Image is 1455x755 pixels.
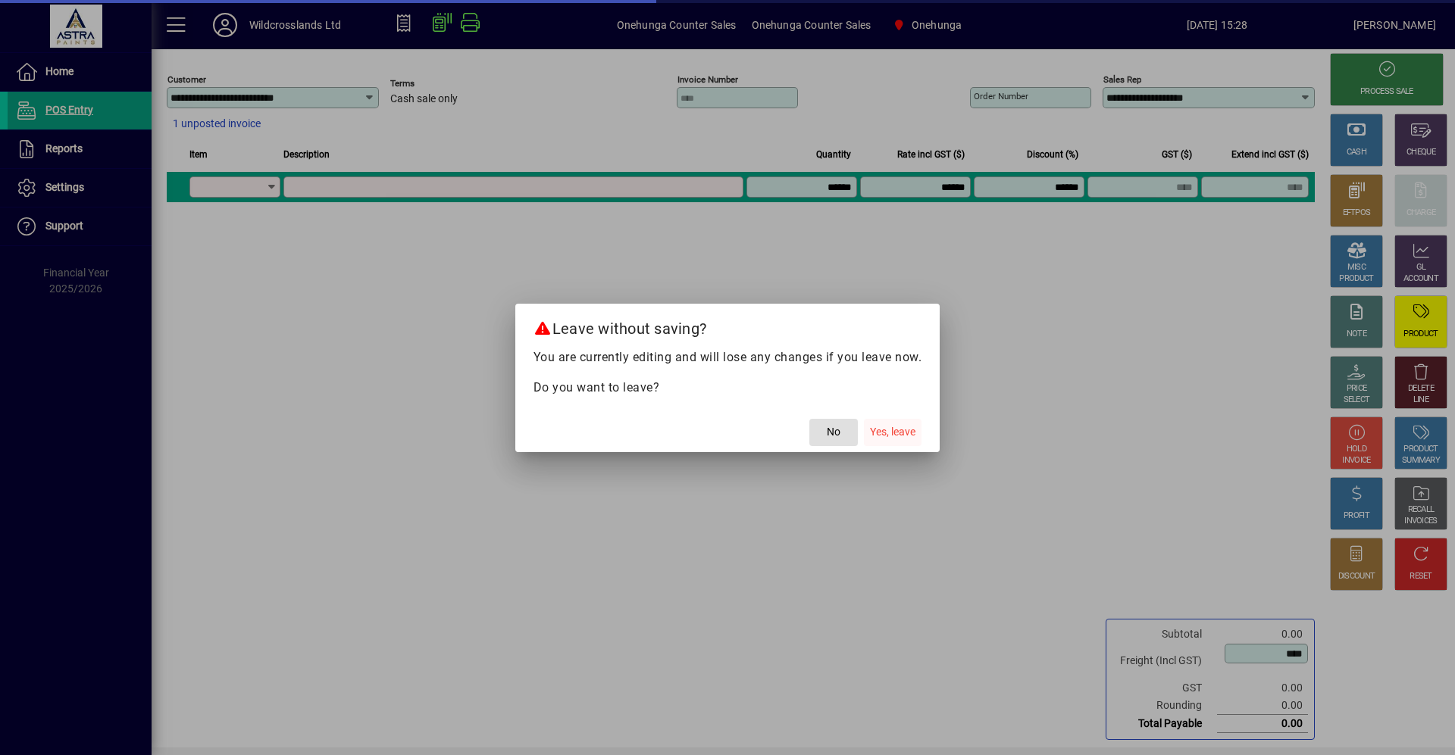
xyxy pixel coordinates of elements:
h2: Leave without saving? [515,304,940,348]
button: No [809,419,858,446]
p: You are currently editing and will lose any changes if you leave now. [533,348,922,367]
span: Yes, leave [870,424,915,440]
span: No [827,424,840,440]
button: Yes, leave [864,419,921,446]
p: Do you want to leave? [533,379,922,397]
